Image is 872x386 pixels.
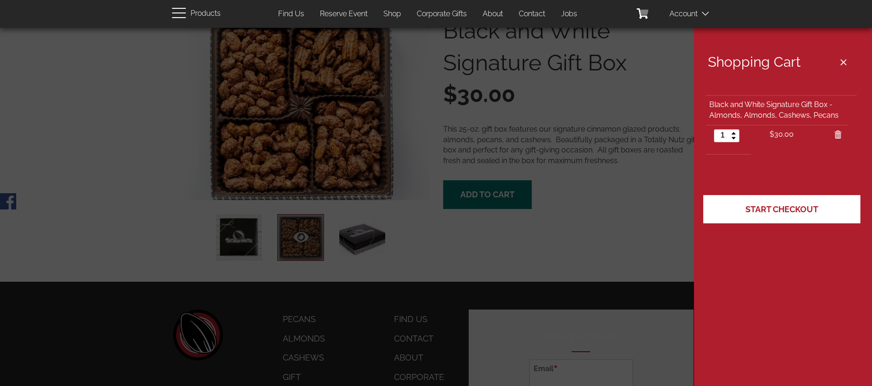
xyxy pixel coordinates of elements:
span: Start Checkout [745,204,818,214]
a: Corporate Gifts [410,5,474,23]
a: Shop [376,5,408,23]
td: $30.00 [766,125,826,146]
a: Start Checkout [703,195,860,224]
a: Find Us [271,5,311,23]
a: Jobs [554,5,584,23]
a: About [476,5,510,23]
td: Black and White Signature Gift Box - Almonds, Almonds, Cashews, Pecans [706,95,857,125]
a: Reserve Event [313,5,375,23]
span: Products [191,7,221,20]
h2: Shopping Cart [708,54,860,70]
a: Contact [512,5,552,23]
